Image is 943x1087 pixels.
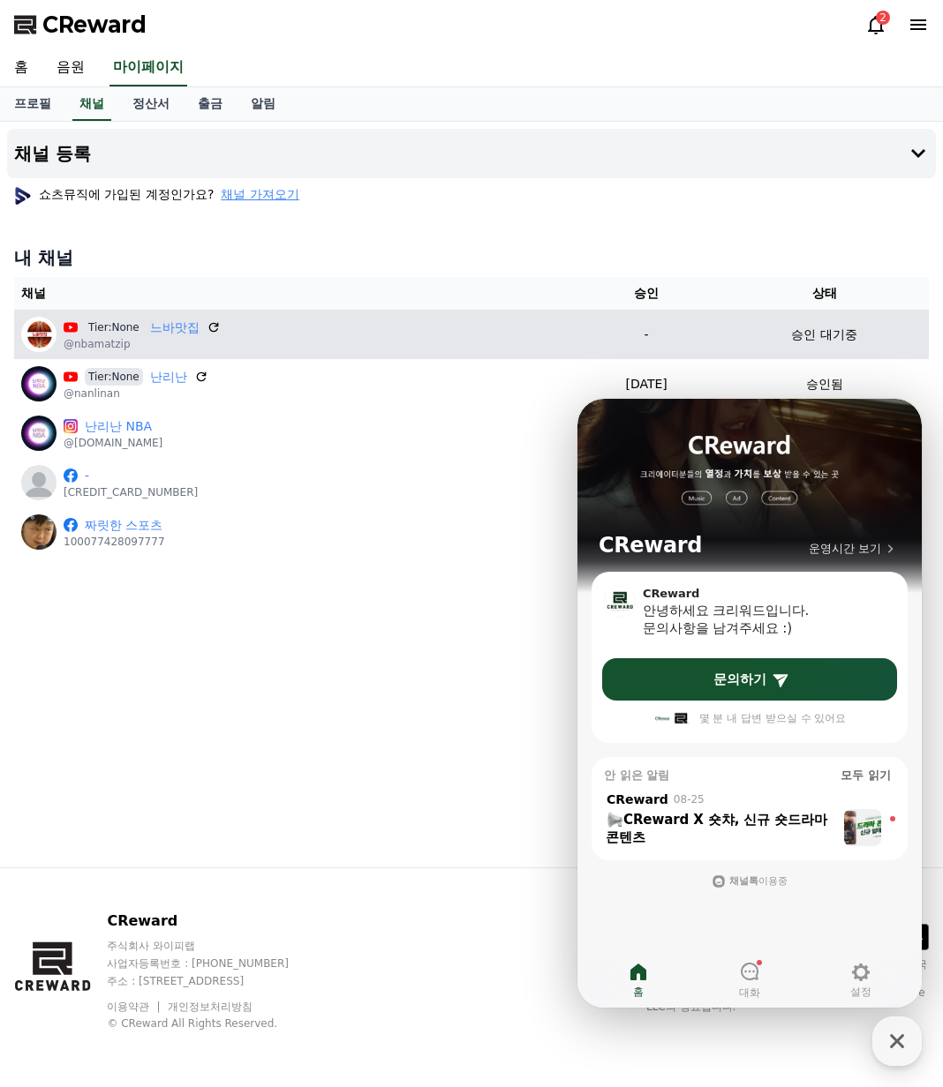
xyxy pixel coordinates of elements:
[85,417,162,436] a: 난리난 NBA
[14,245,929,270] h4: 내 채널
[150,368,187,386] a: 난리난
[72,87,111,121] a: 채널
[118,87,184,121] a: 정산서
[21,317,57,352] img: 느바맛집
[85,516,165,535] a: 짜릿한 스포츠
[107,1016,322,1031] p: © CReward All Rights Reserved.
[21,514,57,550] img: 짜릿한 스포츠
[876,11,890,25] div: 2
[64,436,162,450] p: @[DOMAIN_NAME]
[64,535,165,549] p: 100077428097777
[14,277,573,310] th: 채널
[14,185,299,203] p: 쇼츠뮤직에 가입된 계정인가요?
[150,319,200,337] a: 느바맛집
[64,485,198,499] p: [CREDIT_CARD_NUMBER]
[21,416,57,451] img: 난리난 NBA
[184,87,237,121] a: 출금
[64,337,221,351] p: @nbamatzip
[107,911,322,932] p: CReward
[580,326,713,344] p: -
[14,11,147,39] a: CReward
[221,185,298,203] button: 채널 가져오기
[573,277,720,310] th: 승인
[42,49,99,86] a: 음원
[107,1001,162,1013] a: 이용약관
[85,319,143,336] span: Tier:None
[85,467,198,485] a: -
[720,277,929,310] th: 상태
[580,375,713,394] p: [DATE]
[168,1001,253,1013] a: 개인정보처리방침
[107,974,322,988] p: 주소 : [STREET_ADDRESS]
[577,399,922,1008] iframe: Channel chat
[21,366,57,401] img: 난리난
[14,144,91,163] h4: 채널 등록
[109,49,187,86] a: 마이페이지
[791,326,856,344] p: 승인 대기중
[237,87,290,121] a: 알림
[7,129,936,178] button: 채널 등록
[806,375,843,394] p: 승인됨
[85,368,143,386] span: Tier:None
[14,187,32,205] img: profile
[865,14,886,35] a: 2
[42,11,147,39] span: CReward
[107,956,322,971] p: 사업자등록번호 : [PHONE_NUMBER]
[107,939,322,953] p: 주식회사 와이피랩
[64,386,208,401] p: @nanlinan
